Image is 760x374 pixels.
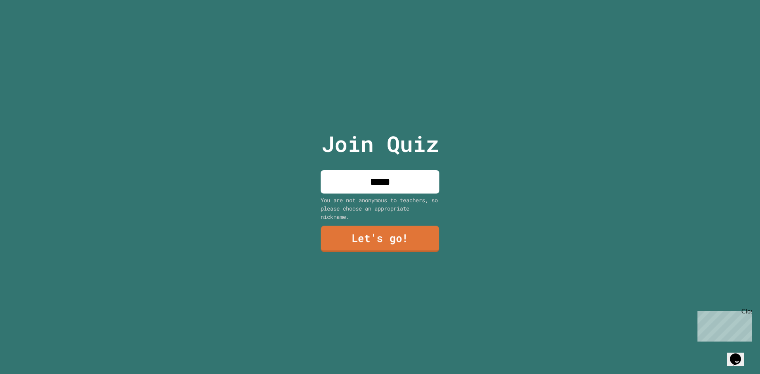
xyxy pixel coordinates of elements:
a: Let's go! [321,226,439,252]
div: Chat with us now!Close [3,3,55,50]
iframe: chat widget [694,308,752,342]
div: You are not anonymous to teachers, so please choose an appropriate nickname. [321,196,439,221]
iframe: chat widget [727,342,752,366]
p: Join Quiz [321,127,439,160]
